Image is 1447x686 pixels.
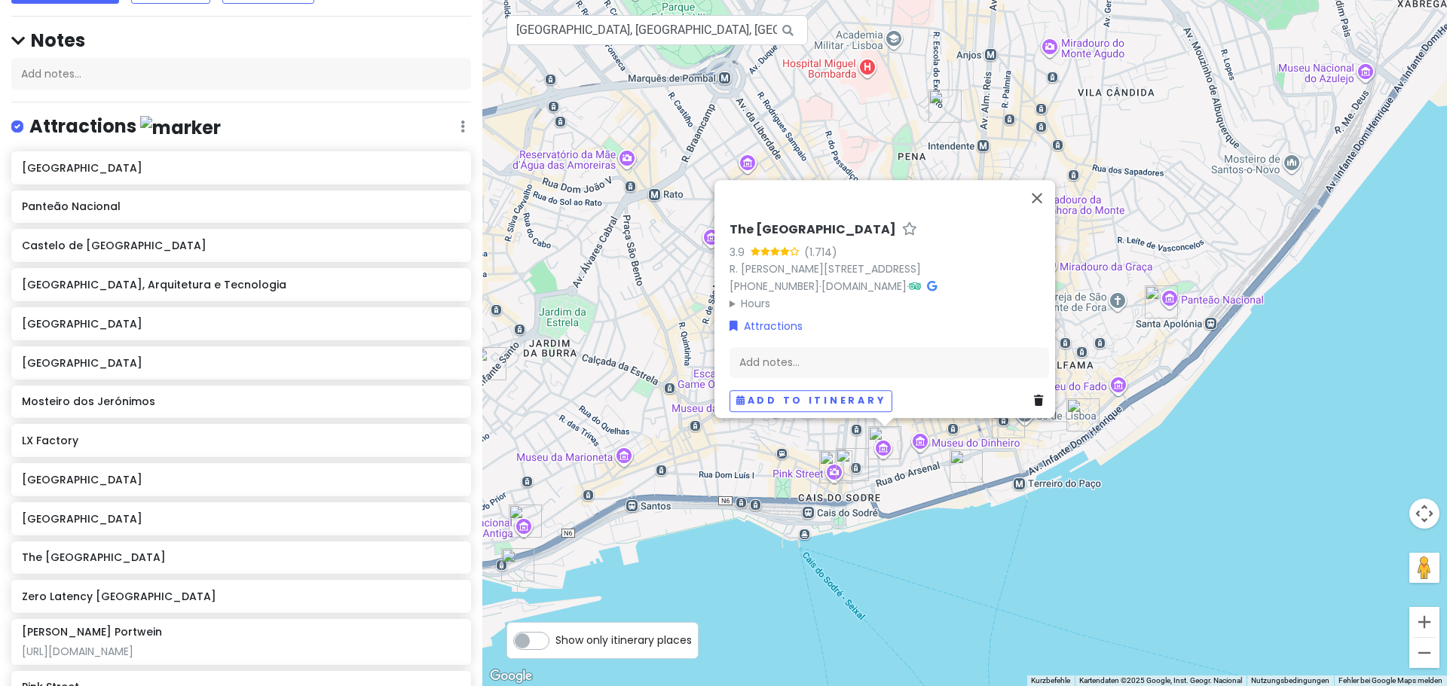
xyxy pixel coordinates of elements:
[22,200,460,213] h6: Panteão Nacional
[821,279,907,294] a: [DOMAIN_NAME]
[22,434,460,447] h6: LX Factory
[868,426,901,459] div: The National Museum of Contemporary Art
[909,281,921,291] i: Tripadvisor
[927,281,937,291] i: Google Maps
[836,448,869,481] div: Copenhagen
[1409,638,1439,668] button: Verkleinern
[730,295,1049,312] summary: Hours
[730,390,892,412] button: Add to itinerary
[29,114,221,139] h4: Attractions
[486,666,536,686] a: Dieses Gebiet in Google Maps öffnen (in neuem Fenster)
[22,395,460,408] h6: Mosteiro dos Jerónimos
[11,58,471,90] div: Add notes...
[730,222,896,238] h6: The [GEOGRAPHIC_DATA]
[501,548,534,581] div: Lisbon Boat Party
[1409,607,1439,637] button: Vergrößern
[22,356,460,370] h6: [GEOGRAPHIC_DATA]
[140,116,221,139] img: marker
[1409,498,1439,529] button: Kamerasteuerung für die Karte
[1145,285,1178,319] div: Panteão Nacional
[1251,676,1329,684] a: Nutzungsbedingungen (wird in neuem Tab geöffnet)
[1338,676,1442,684] a: Fehler bei Google Maps melden
[1019,180,1055,216] button: Schließen
[992,405,1025,438] div: QOSQO
[730,279,819,294] a: [PHONE_NUMBER]
[1034,392,1049,409] a: Delete place
[819,450,852,483] div: Pink Street
[22,317,460,331] h6: [GEOGRAPHIC_DATA]
[1409,553,1439,583] button: Pegman auf die Karte ziehen, um Street View aufzurufen
[730,222,1049,312] div: · ·
[804,244,837,261] div: (1.714)
[730,318,803,334] a: Attractions
[22,512,460,526] h6: [GEOGRAPHIC_DATA]
[555,632,692,648] span: Show only itinerary places
[22,590,460,603] h6: Zero Latency [GEOGRAPHIC_DATA]
[928,90,962,123] div: Café do Paço
[473,347,506,380] div: Valhalla Rock Pub
[950,450,983,483] div: Praça do Comércio
[1031,675,1070,686] button: Kurzbefehle
[730,244,751,261] div: 3.9
[22,161,460,175] h6: [GEOGRAPHIC_DATA]
[730,261,921,276] a: R. [PERSON_NAME][STREET_ADDRESS]
[22,278,460,291] h6: [GEOGRAPHIC_DATA], Arquitetura e Tecnologia
[1079,676,1242,684] span: Kartendaten ©2025 Google, Inst. Geogr. Nacional
[22,473,460,486] h6: [GEOGRAPHIC_DATA]
[506,15,808,45] input: Search a place
[22,645,460,658] div: [URL][DOMAIN_NAME]
[730,346,1049,378] div: Add notes...
[509,505,542,538] div: Nationalmuseum für alte Kunst
[11,29,471,52] h4: Notes
[22,239,460,252] h6: Castelo de [GEOGRAPHIC_DATA]
[22,550,460,564] h6: The [GEOGRAPHIC_DATA]
[1066,398,1100,431] div: Taylor's Portwein
[486,666,536,686] img: Google
[22,625,162,639] h6: [PERSON_NAME] Portwein
[902,222,917,238] a: Star place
